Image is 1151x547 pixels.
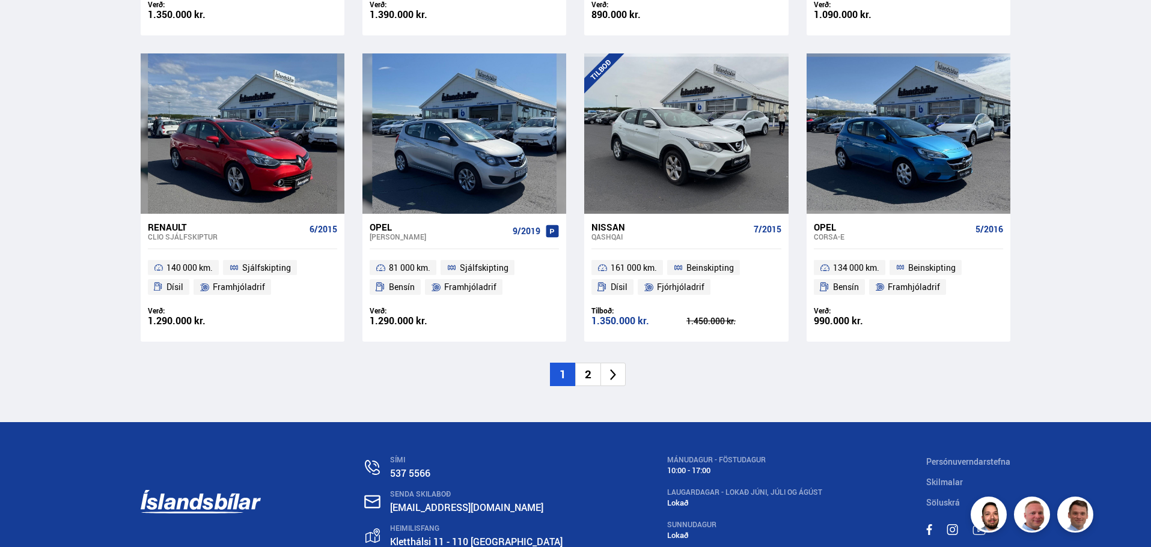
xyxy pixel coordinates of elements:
[591,10,686,20] div: 890.000 kr.
[148,10,243,20] div: 1.350.000 kr.
[686,261,734,275] span: Beinskipting
[370,306,465,315] div: Verð:
[667,498,822,507] div: Lokað
[148,306,243,315] div: Verð:
[975,225,1003,234] span: 5/2016
[444,280,496,294] span: Framhjóladrif
[364,495,380,509] img: nHj8e-n-aHgjukTg.svg
[1059,498,1095,534] img: FbJEzSuNWCJXmdc-.webp
[667,456,822,464] div: MÁNUDAGUR - FÖSTUDAGUR
[591,232,748,241] div: Qashqai
[686,317,781,325] div: 1.450.000 kr.
[365,460,380,475] img: n0V2lOsqF3l1V2iz.svg
[148,222,305,232] div: Renault
[667,466,822,475] div: 10:00 - 17:00
[611,261,657,275] span: 161 000 km.
[591,316,686,326] div: 1.350.000 kr.
[370,316,465,326] div: 1.290.000 kr.
[833,261,879,275] span: 134 000 km.
[310,225,337,234] span: 6/2015
[10,5,46,41] button: Open LiveChat chat widget
[390,467,430,480] a: 537 5566
[814,306,909,315] div: Verð:
[926,456,1010,467] a: Persónuverndarstefna
[584,214,788,342] a: Nissan Qashqai 7/2015 161 000 km. Beinskipting Dísil Fjórhjóladrif Tilboð: 1.350.000 kr. 1.450.00...
[213,280,265,294] span: Framhjóladrif
[591,222,748,232] div: Nissan
[591,306,686,315] div: Tilboð:
[814,222,971,232] div: Opel
[667,531,822,540] div: Lokað
[460,261,508,275] span: Sjálfskipting
[814,232,971,241] div: Corsa-e
[575,363,600,386] li: 2
[148,316,243,326] div: 1.290.000 kr.
[657,280,704,294] span: Fjórhjóladrif
[926,497,960,508] a: Söluskrá
[242,261,291,275] span: Sjálfskipting
[389,280,415,294] span: Bensín
[390,490,563,498] div: SENDA SKILABOÐ
[390,524,563,533] div: HEIMILISFANG
[888,280,940,294] span: Framhjóladrif
[390,501,543,514] a: [EMAIL_ADDRESS][DOMAIN_NAME]
[141,214,344,342] a: Renault Clio SJÁLFSKIPTUR 6/2015 140 000 km. Sjálfskipting Dísil Framhjóladrif Verð: 1.290.000 kr.
[926,476,963,488] a: Skilmalar
[365,528,380,543] img: gp4YpyYFnEr45R34.svg
[370,10,465,20] div: 1.390.000 kr.
[550,363,575,386] li: 1
[667,488,822,497] div: LAUGARDAGAR - Lokað Júni, Júli og Ágúst
[389,261,430,275] span: 81 000 km.
[754,225,781,234] span: 7/2015
[390,456,563,464] div: SÍMI
[166,280,183,294] span: Dísil
[166,261,213,275] span: 140 000 km.
[972,498,1009,534] img: nhp88E3Fdnt1Opn2.png
[1016,498,1052,534] img: siFngHWaQ9KaOqBr.png
[807,214,1010,342] a: Opel Corsa-e 5/2016 134 000 km. Beinskipting Bensín Framhjóladrif Verð: 990.000 kr.
[370,232,508,241] div: [PERSON_NAME]
[370,222,508,232] div: Opel
[814,316,909,326] div: 990.000 kr.
[148,232,305,241] div: Clio SJÁLFSKIPTUR
[814,10,909,20] div: 1.090.000 kr.
[513,226,540,236] span: 9/2019
[833,280,859,294] span: Bensín
[611,280,627,294] span: Dísil
[667,521,822,529] div: SUNNUDAGUR
[362,214,566,342] a: Opel [PERSON_NAME] 9/2019 81 000 km. Sjálfskipting Bensín Framhjóladrif Verð: 1.290.000 kr.
[908,261,956,275] span: Beinskipting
